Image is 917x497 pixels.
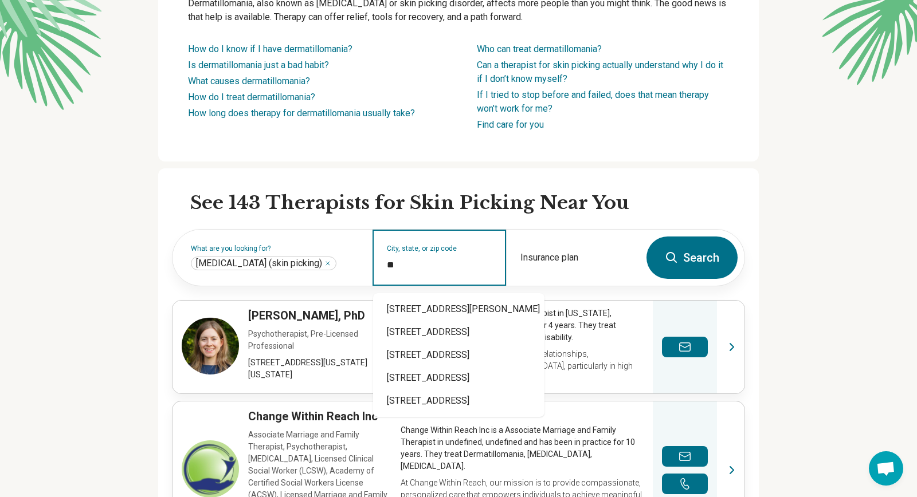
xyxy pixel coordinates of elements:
[188,108,415,119] a: How long does therapy for dermatillomania usually take?
[477,89,709,114] a: If I tried to stop before and failed, does that mean therapy won’t work for me?
[662,446,708,467] button: Send a message
[477,60,723,84] a: Can a therapist for skin picking actually understand why I do it if I don’t know myself?
[188,44,352,54] a: How do I know if I have dermatillomania?
[869,451,903,486] div: Open chat
[373,293,544,417] div: Suggestions
[373,344,544,366] div: [STREET_ADDRESS]
[662,474,708,494] button: Make a phone call
[188,76,310,86] a: What causes dermatillomania?
[373,321,544,344] div: [STREET_ADDRESS]
[373,298,544,321] div: [STREET_ADDRESS][PERSON_NAME]
[188,92,315,102] a: How do I treat dermatillomania?
[196,258,322,269] span: [MEDICAL_DATA] (skin picking)
[373,389,544,412] div: [STREET_ADDRESS]
[662,337,708,357] button: Send a message
[373,366,544,389] div: [STREET_ADDRESS]
[477,119,544,130] a: Find care for you
[477,44,602,54] a: Who can treat dermatillomania?
[646,236,738,279] button: Search
[191,245,359,252] label: What are you looking for?
[191,257,336,270] div: Excoriation Disorder (skin picking)
[190,191,745,215] h2: See 143 Therapists for Skin Picking Near You
[188,60,329,70] a: Is dermatillomania just a bad habit?
[324,260,331,267] button: Excoriation Disorder (skin picking)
